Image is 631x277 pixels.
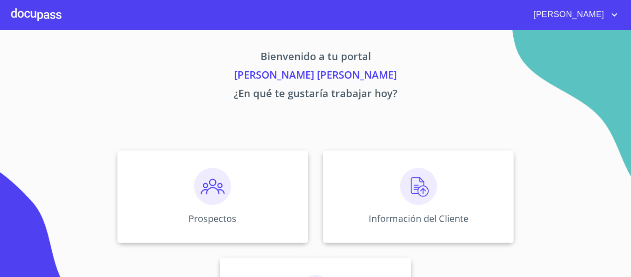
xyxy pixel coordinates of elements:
[400,168,437,205] img: carga.png
[31,67,600,86] p: [PERSON_NAME] [PERSON_NAME]
[194,168,231,205] img: prospectos.png
[31,49,600,67] p: Bienvenido a tu portal
[188,212,237,225] p: Prospectos
[527,7,609,22] span: [PERSON_NAME]
[31,86,600,104] p: ¿En qué te gustaría trabajar hoy?
[369,212,468,225] p: Información del Cliente
[527,7,620,22] button: account of current user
